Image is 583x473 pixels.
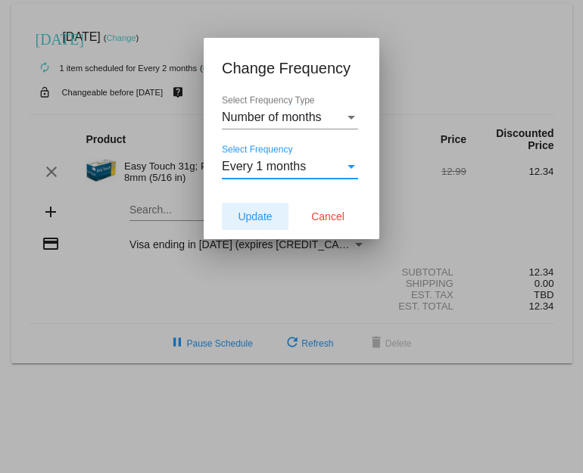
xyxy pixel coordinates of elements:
button: Cancel [295,203,361,230]
span: Number of months [222,110,322,123]
h1: Change Frequency [222,56,361,80]
span: Update [238,210,272,222]
span: Every 1 months [222,160,306,173]
span: Cancel [311,210,344,222]
mat-select: Select Frequency [222,160,358,173]
button: Update [222,203,288,230]
mat-select: Select Frequency Type [222,110,358,124]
